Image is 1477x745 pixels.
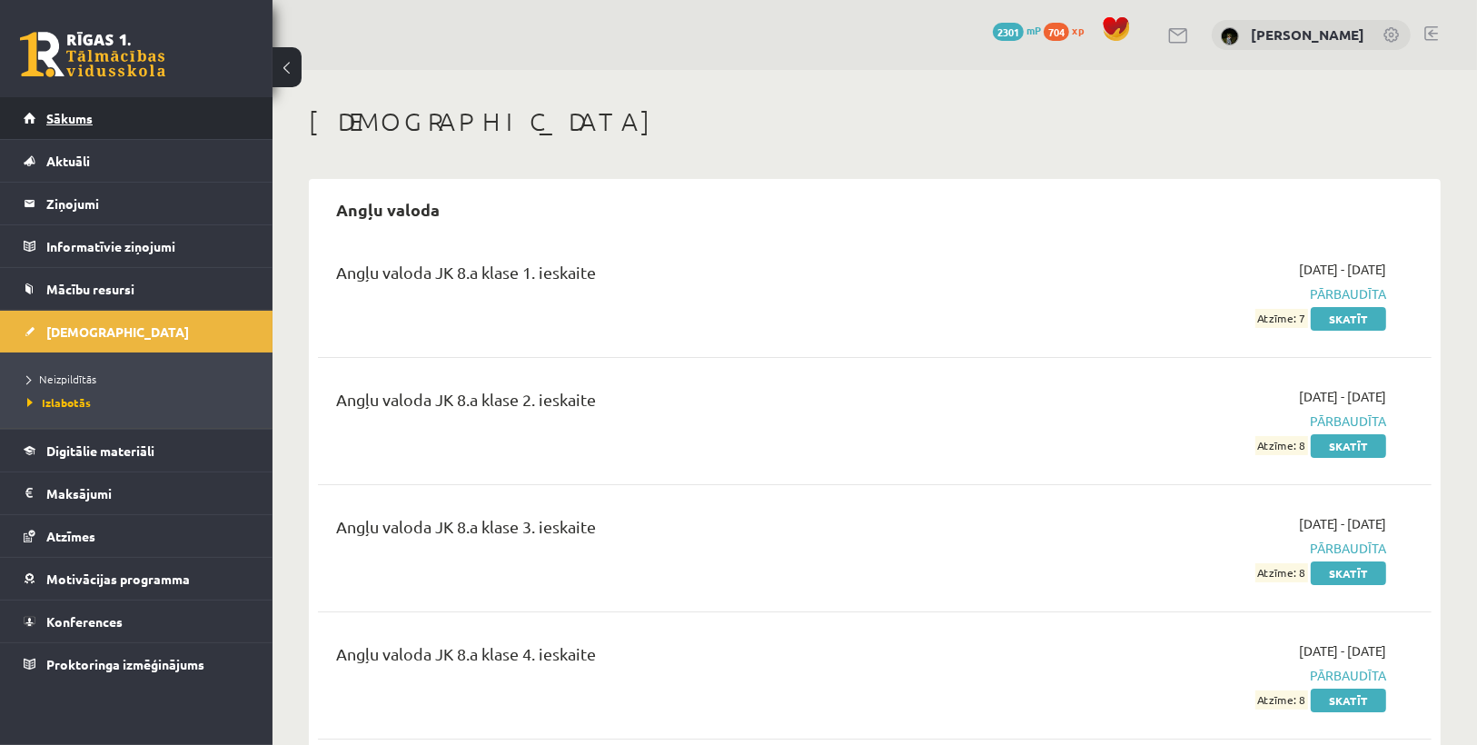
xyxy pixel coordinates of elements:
[46,225,250,267] legend: Informatīvie ziņojumi
[1311,434,1386,458] a: Skatīt
[1299,514,1386,533] span: [DATE] - [DATE]
[1055,412,1386,431] span: Pārbaudīta
[46,442,154,459] span: Digitālie materiāli
[993,23,1041,37] a: 2301 mP
[24,225,250,267] a: Informatīvie ziņojumi
[24,558,250,600] a: Motivācijas programma
[20,32,165,77] a: Rīgas 1. Tālmācības vidusskola
[24,601,250,642] a: Konferences
[46,281,134,297] span: Mācību resursi
[27,395,91,410] span: Izlabotās
[1299,260,1386,279] span: [DATE] - [DATE]
[1026,23,1041,37] span: mP
[46,571,190,587] span: Motivācijas programma
[1299,641,1386,661] span: [DATE] - [DATE]
[46,153,90,169] span: Aktuāli
[1299,387,1386,406] span: [DATE] - [DATE]
[1255,690,1308,710] span: Atzīme: 8
[24,515,250,557] a: Atzīmes
[46,528,95,544] span: Atzīmes
[1055,539,1386,558] span: Pārbaudīta
[27,371,254,387] a: Neizpildītās
[27,394,254,411] a: Izlabotās
[46,110,93,126] span: Sākums
[1044,23,1069,41] span: 704
[1255,309,1308,328] span: Atzīme: 7
[24,311,250,353] a: [DEMOGRAPHIC_DATA]
[46,613,123,630] span: Konferences
[24,268,250,310] a: Mācību resursi
[1311,307,1386,331] a: Skatīt
[318,188,458,231] h2: Angļu valoda
[24,140,250,182] a: Aktuāli
[24,643,250,685] a: Proktoringa izmēģinājums
[1255,436,1308,455] span: Atzīme: 8
[993,23,1024,41] span: 2301
[1044,23,1093,37] a: 704 xp
[24,183,250,224] a: Ziņojumi
[309,106,1441,137] h1: [DEMOGRAPHIC_DATA]
[336,514,1027,548] div: Angļu valoda JK 8.a klase 3. ieskaite
[46,472,250,514] legend: Maksājumi
[24,97,250,139] a: Sākums
[1072,23,1084,37] span: xp
[46,656,204,672] span: Proktoringa izmēģinājums
[336,387,1027,421] div: Angļu valoda JK 8.a klase 2. ieskaite
[336,260,1027,293] div: Angļu valoda JK 8.a klase 1. ieskaite
[1055,666,1386,685] span: Pārbaudīta
[1251,25,1364,44] a: [PERSON_NAME]
[46,323,189,340] span: [DEMOGRAPHIC_DATA]
[336,641,1027,675] div: Angļu valoda JK 8.a klase 4. ieskaite
[1311,689,1386,712] a: Skatīt
[24,472,250,514] a: Maksājumi
[1311,561,1386,585] a: Skatīt
[24,430,250,472] a: Digitālie materiāli
[46,183,250,224] legend: Ziņojumi
[1055,284,1386,303] span: Pārbaudīta
[1221,27,1239,45] img: Katrīna Arāja
[27,372,96,386] span: Neizpildītās
[1255,563,1308,582] span: Atzīme: 8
